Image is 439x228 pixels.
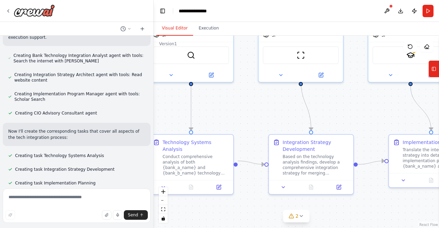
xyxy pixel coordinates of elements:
button: zoom out [159,196,168,205]
p: Now I'll create the corresponding tasks that cover all aspects of the tech integration process: [8,128,145,141]
button: toggle interactivity [159,214,168,223]
button: No output available [177,183,206,191]
button: fit view [159,205,168,214]
div: Conduct comprehensive analysis of both {bank_a_name} and {bank_b_name} technology infrastructures... [163,154,229,176]
span: Creating Bank Technology Integration Analyst agent with tools: Search the internet with [PERSON_N... [13,53,145,64]
button: Visual Editor [156,21,193,36]
g: Edge from b73303d3-d654-4a6b-8c2a-c4acb1b44b21 to 90303fbe-ab67-4e20-a1b1-35a5cfb512ea [238,157,264,168]
g: Edge from c1280878-fd43-4aa6-b0a3-d72630433b01 to 610276b6-d832-444b-9e3a-28d9a95f8a31 [407,86,435,130]
button: Execution [193,21,224,36]
span: Creating task Technology Systems Analysis [15,153,104,158]
button: zoom in [159,187,168,196]
g: Edge from 90303fbe-ab67-4e20-a1b1-35a5cfb512ea to 610276b6-d832-444b-9e3a-28d9a95f8a31 [358,157,384,168]
span: 2 [296,213,299,219]
a: React Flow attribution [419,223,438,227]
span: Creating task Integration Strategy Development [15,167,115,172]
span: Send [128,212,138,218]
span: Creating CIO Advisory Consultant agent [15,110,97,116]
img: ScrapeWebsiteTool [297,51,305,59]
button: Open in side panel [207,183,230,191]
nav: breadcrumb [179,8,213,14]
span: Creating Implementation Program Manager agent with tools: Scholar Search [14,91,145,102]
div: Based on the technology analysis findings, develop a comprehensive integration strategy for mergi... [283,154,349,176]
button: Start a new chat [137,25,148,33]
div: Technology Systems Analysis [163,139,229,153]
button: Switch to previous chat [118,25,134,33]
img: Logo [14,4,55,17]
div: Technology Systems AnalysisConduct comprehensive analysis of both {bank_a_name} and {bank_b_name}... [148,134,234,195]
span: Creating task Implementation Planning [15,180,96,186]
button: Send [124,210,148,220]
div: Version 1 [159,41,177,47]
g: Edge from aa25820e-ce5e-4d8e-8df3-db5a1eabd664 to b73303d3-d654-4a6b-8c2a-c4acb1b44b21 [188,86,194,130]
button: Click to speak your automation idea [113,210,122,220]
button: Open in side panel [327,183,351,191]
img: SerperDevTool [187,51,195,59]
button: Upload files [102,210,111,220]
button: Improve this prompt [5,210,15,220]
img: SerplyScholarSearchTool [406,51,415,59]
button: 2 [283,210,310,223]
button: Open in side panel [192,71,230,79]
div: Integration Strategy Development [283,139,349,153]
div: React Flow controls [159,187,168,223]
span: Creating Integration Strategy Architect agent with tools: Read website content [14,72,145,83]
button: No output available [297,183,326,191]
g: Edge from a45d6223-0a00-4c5e-b6a8-4d73bef37b4b to 90303fbe-ab67-4e20-a1b1-35a5cfb512ea [297,79,315,130]
button: Open in side panel [301,71,340,79]
button: Hide left sidebar [158,6,167,16]
div: Integration Strategy DevelopmentBased on the technology analysis findings, develop a comprehensiv... [268,134,354,195]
